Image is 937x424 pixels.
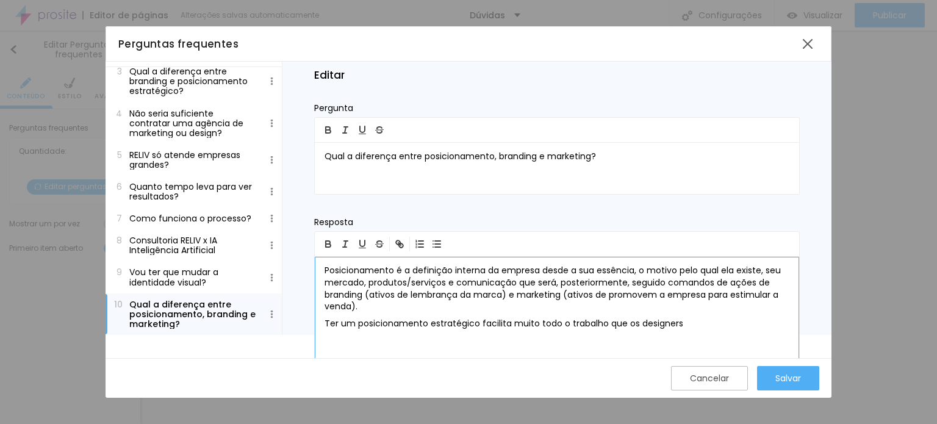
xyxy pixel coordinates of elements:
[129,109,256,138] p: Não seria suficiente contratar uma agência de marketing ou design?
[690,373,729,383] div: Cancelar
[114,300,122,309] span: 10
[757,366,819,390] button: Salvar
[114,66,122,76] span: 3
[268,242,276,250] img: Icone
[106,261,282,293] button: 9Vou ter que mudar a identidade visual?
[114,150,122,160] span: 5
[106,102,282,144] button: 4Não seria suficiente contratar uma agência de marketing ou design?
[314,218,800,226] p: Resposta
[114,267,122,277] span: 9
[268,77,276,85] img: Icone
[106,176,282,207] button: 6Quanto tempo leva para ver resultados?
[129,300,256,329] p: Qual a diferença entre posicionamento, branding e marketing?
[325,318,789,330] p: Ter um posicionamento estratégico facilita muito todo o trabalho que os designers
[129,150,256,170] p: RELIV só atende empresas grandes?
[325,151,789,163] p: Qual a diferença entre posicionamento, branding e marketing?
[114,182,122,192] span: 6
[114,214,122,223] span: 7
[671,366,748,390] button: Cancelar
[775,373,801,383] div: Salvar
[114,235,122,245] span: 8
[268,119,276,127] img: Icone
[268,156,276,163] img: Icone
[268,273,276,281] img: Icone
[106,60,282,102] button: 3Qual a diferença entre branding e posicionamento estratégico?
[118,36,797,52] div: Perguntas frequentes
[268,310,276,318] img: Icone
[129,235,256,255] p: Consultoria RELIV x IA Inteligência Artificial
[268,215,276,223] img: Icone
[268,188,276,196] img: Icone
[129,182,256,201] p: Quanto tempo leva para ver resultados?
[129,267,256,287] p: Vou ter que mudar a identidade visual?
[129,214,251,223] p: Como funciona o processo?
[325,265,789,314] p: Posicionamento é a definição interna da empresa desde a sua essência, o motivo pelo qual ela exis...
[314,70,800,81] h2: Editar
[106,293,282,335] button: 10Qual a diferença entre posicionamento, branding e marketing?
[106,144,282,176] button: 5RELIV só atende empresas grandes?
[129,66,256,96] p: Qual a diferença entre branding e posicionamento estratégico?
[314,104,800,112] p: Pergunta
[114,109,122,118] span: 4
[106,207,282,229] button: 7Como funciona o processo?
[106,229,282,261] button: 8Consultoria RELIV x IA Inteligência Artificial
